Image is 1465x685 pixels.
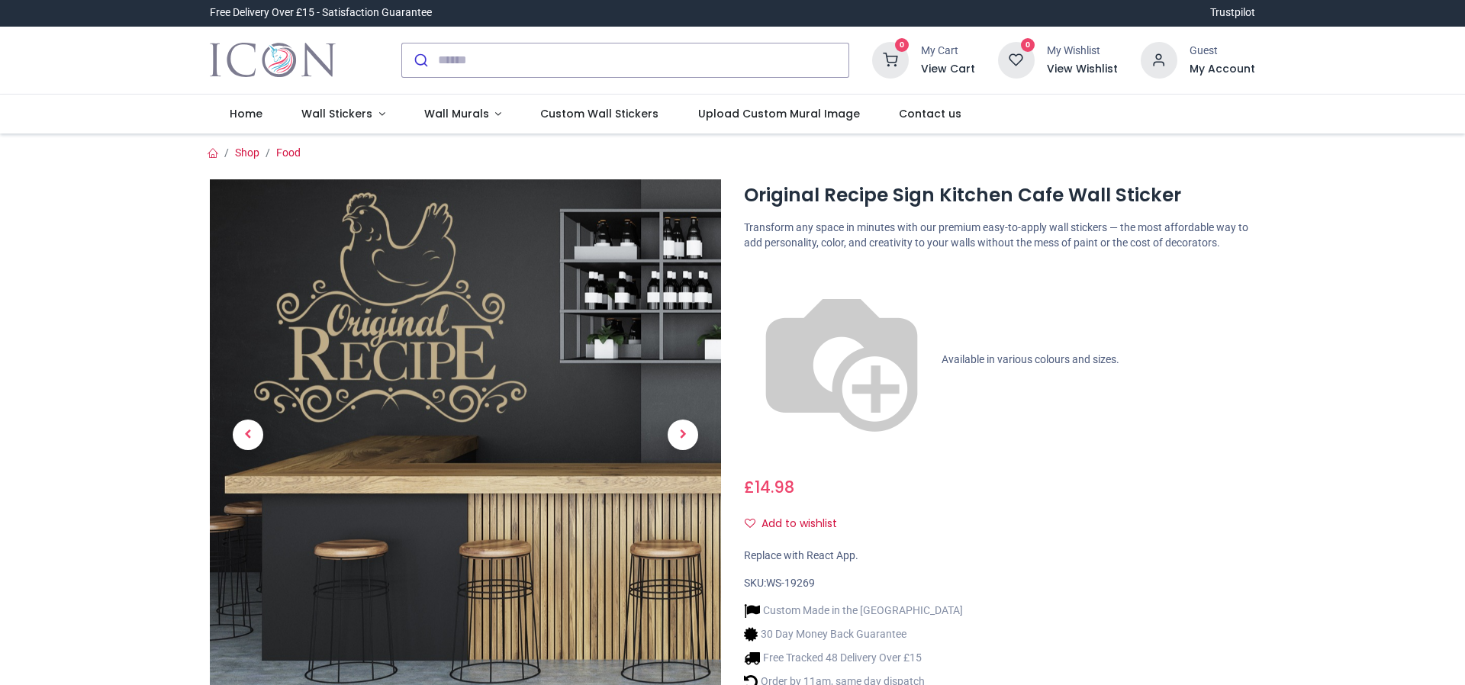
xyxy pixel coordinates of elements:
li: Custom Made in the [GEOGRAPHIC_DATA] [744,603,963,619]
li: 30 Day Money Back Guarantee [744,626,963,642]
a: View Cart [921,62,975,77]
a: Next [645,256,721,613]
div: My Cart [921,43,975,59]
img: Icon Wall Stickers [210,39,336,82]
span: Contact us [899,106,961,121]
a: Previous [210,256,286,613]
span: Wall Murals [424,106,489,121]
h1: Original Recipe Sign Kitchen Cafe Wall Sticker [744,182,1255,208]
a: My Account [1190,62,1255,77]
a: Shop [235,146,259,159]
a: Wall Murals [404,95,521,134]
span: Available in various colours and sizes. [942,353,1119,365]
a: View Wishlist [1047,62,1118,77]
p: Transform any space in minutes with our premium easy-to-apply wall stickers — the most affordable... [744,220,1255,250]
span: £ [744,476,794,498]
i: Add to wishlist [745,518,755,529]
div: My Wishlist [1047,43,1118,59]
a: 0 [998,53,1035,65]
button: Submit [402,43,438,77]
span: Next [668,420,698,450]
li: Free Tracked 48 Delivery Over £15 [744,650,963,666]
div: Replace with React App. [744,548,1255,564]
img: color-wheel.png [744,262,939,458]
a: Food [276,146,301,159]
span: WS-19269 [766,577,815,589]
sup: 0 [895,38,910,53]
a: 0 [872,53,909,65]
span: Custom Wall Stickers [540,106,658,121]
span: 14.98 [755,476,794,498]
a: Trustpilot [1210,5,1255,21]
span: Home [230,106,262,121]
div: Guest [1190,43,1255,59]
div: SKU: [744,576,1255,591]
span: Upload Custom Mural Image [698,106,860,121]
span: Wall Stickers [301,106,372,121]
div: Free Delivery Over £15 - Satisfaction Guarantee [210,5,432,21]
sup: 0 [1021,38,1035,53]
span: Previous [233,420,263,450]
a: Logo of Icon Wall Stickers [210,39,336,82]
button: Add to wishlistAdd to wishlist [744,511,850,537]
a: Wall Stickers [282,95,404,134]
